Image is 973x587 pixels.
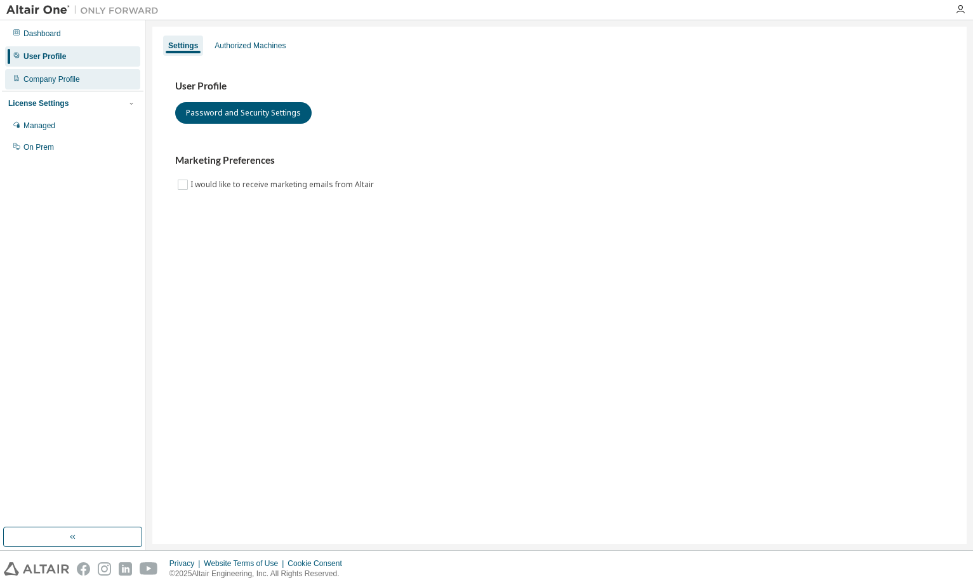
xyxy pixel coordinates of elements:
div: License Settings [8,98,69,109]
div: Company Profile [23,74,80,84]
div: Authorized Machines [215,41,286,51]
img: instagram.svg [98,562,111,576]
div: On Prem [23,142,54,152]
img: linkedin.svg [119,562,132,576]
button: Password and Security Settings [175,102,312,124]
img: Altair One [6,4,165,16]
h3: Marketing Preferences [175,154,944,167]
img: altair_logo.svg [4,562,69,576]
h3: User Profile [175,80,944,93]
div: Privacy [169,558,204,569]
div: Website Terms of Use [204,558,288,569]
div: Managed [23,121,55,131]
div: Dashboard [23,29,61,39]
img: youtube.svg [140,562,158,576]
p: © 2025 Altair Engineering, Inc. All Rights Reserved. [169,569,350,579]
div: Cookie Consent [288,558,349,569]
label: I would like to receive marketing emails from Altair [190,177,376,192]
img: facebook.svg [77,562,90,576]
div: User Profile [23,51,66,62]
div: Settings [168,41,198,51]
